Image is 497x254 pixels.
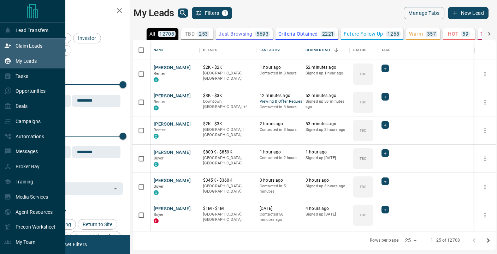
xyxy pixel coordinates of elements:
[360,156,366,161] p: TBD
[260,177,298,183] p: 3 hours ago
[154,206,191,212] button: [PERSON_NAME]
[200,40,256,60] div: Details
[154,99,166,104] span: Renter
[384,206,386,213] span: +
[387,31,400,36] p: 1268
[154,71,166,76] span: Renter
[306,127,346,133] p: Signed up 2 hours ago
[360,71,366,77] p: TBD
[404,7,444,19] button: Manage Tabs
[256,31,268,36] p: 5693
[378,40,474,60] div: Tags
[306,177,346,183] p: 3 hours ago
[381,121,389,129] div: +
[73,33,101,43] div: Investor
[306,183,346,189] p: Signed up 3 hours ago
[384,121,386,128] span: +
[260,206,298,212] p: [DATE]
[192,7,232,19] button: Filters1
[203,71,253,81] p: [GEOGRAPHIC_DATA], [GEOGRAPHIC_DATA]
[260,99,298,105] span: Viewing & Offer Request
[381,40,391,60] div: Tags
[384,150,386,157] span: +
[480,210,490,220] button: more
[480,153,490,164] button: more
[381,93,389,101] div: +
[360,184,366,189] p: TBD
[203,99,253,110] p: North York, West End, Midtown | Central, Toronto
[54,238,91,250] button: Reset Filters
[111,183,120,193] button: Open
[203,65,253,71] p: $2K - $2K
[302,40,350,60] div: Claimed Date
[306,99,346,110] p: Signed up 58 minutes ago
[360,99,366,105] p: TBD
[384,178,386,185] span: +
[154,149,191,156] button: [PERSON_NAME]
[381,206,389,213] div: +
[260,155,298,161] p: Contacted in 2 hours
[480,69,490,79] button: more
[384,93,386,100] span: +
[154,128,166,132] span: Renter
[448,31,458,36] p: HOT
[402,235,419,246] div: 25
[154,65,191,71] button: [PERSON_NAME]
[260,104,298,110] p: Contacted in 3 hours
[260,93,298,99] p: 12 minutes ago
[159,31,174,36] p: 12708
[353,40,366,60] div: Status
[462,31,468,36] p: 59
[481,234,495,248] button: Go to next page
[278,31,318,36] p: Criteria Obtained
[360,212,366,218] p: TBD
[72,234,118,239] span: Set up Listing Alert
[306,71,346,76] p: Signed up 1 hour ago
[80,222,115,227] span: Return to Site
[203,93,253,99] p: $3K - $3K
[150,40,200,60] div: Name
[350,40,378,60] div: Status
[154,77,159,82] div: condos.ca
[384,65,386,72] span: +
[203,177,253,183] p: $345K - $360K
[154,190,159,195] div: condos.ca
[203,206,253,212] p: $1M - $1M
[256,40,302,60] div: Last Active
[70,231,121,242] div: Set up Listing Alert
[78,219,117,230] div: Return to Site
[199,31,208,36] p: 253
[154,218,159,223] div: property.ca
[154,40,164,60] div: Name
[260,149,298,155] p: 1 hour ago
[154,93,191,99] button: [PERSON_NAME]
[331,45,341,55] button: Sort
[360,128,366,133] p: TBD
[154,105,159,110] div: condos.ca
[381,149,389,157] div: +
[76,35,99,41] span: Investor
[306,93,346,99] p: 52 minutes ago
[149,31,155,36] p: All
[203,40,217,60] div: Details
[260,183,298,194] p: Contacted in 5 minutes
[154,184,164,189] span: Buyer
[427,31,436,36] p: 357
[480,182,490,192] button: more
[306,155,346,161] p: Signed up [DATE]
[203,212,253,223] p: [GEOGRAPHIC_DATA], [GEOGRAPHIC_DATA]
[203,149,253,155] p: $800K - $859K
[448,7,489,19] button: New Lead
[154,121,191,128] button: [PERSON_NAME]
[409,31,423,36] p: Warm
[260,127,298,133] p: Contacted in 3 hours
[381,65,389,72] div: +
[306,212,346,217] p: Signed up [DATE]
[134,7,174,19] h1: My Leads
[480,97,490,108] button: more
[344,31,383,36] p: Future Follow Up
[154,177,191,184] button: [PERSON_NAME]
[154,156,164,161] span: Buyer
[219,31,252,36] p: Just Browsing
[370,237,400,243] p: Rows per page:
